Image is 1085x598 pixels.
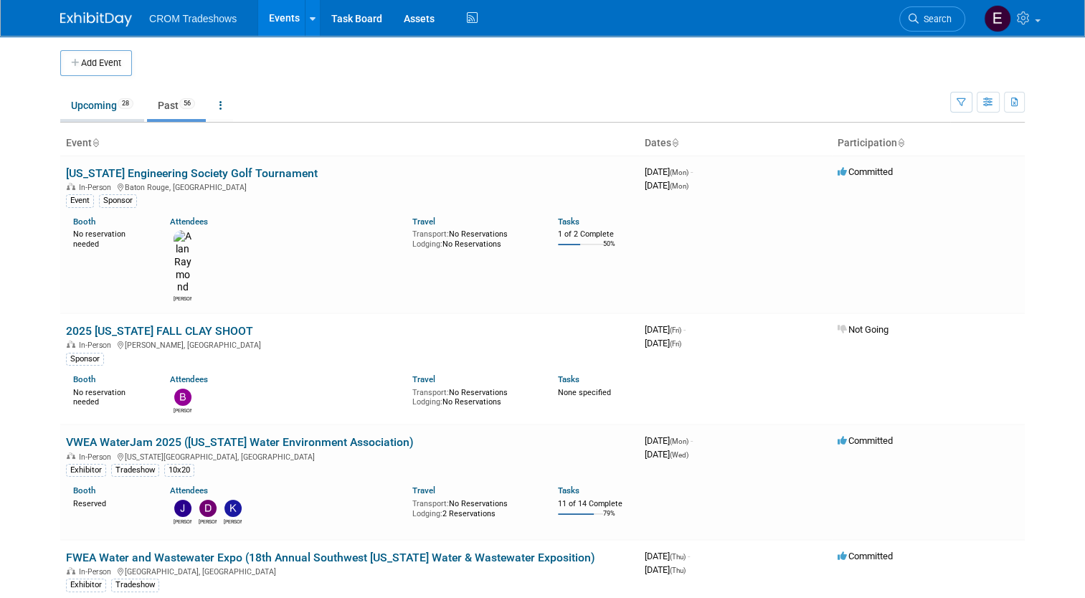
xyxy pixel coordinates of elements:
span: Committed [838,551,893,561]
button: Add Event [60,50,132,76]
div: Kelly Lee [224,517,242,526]
a: Upcoming28 [60,92,144,119]
span: (Thu) [670,566,686,574]
div: No reservation needed [73,227,148,249]
span: In-Person [79,452,115,462]
span: [DATE] [645,551,690,561]
div: No Reservations 2 Reservations [412,496,536,518]
img: Kelly Lee [224,500,242,517]
a: Travel [412,485,435,495]
img: In-Person Event [67,183,75,190]
a: Sort by Event Name [92,137,99,148]
span: - [691,435,693,446]
td: 50% [603,240,615,260]
a: [US_STATE] Engineering Society Golf Tournament [66,166,318,180]
span: In-Person [79,341,115,350]
span: (Fri) [670,326,681,334]
a: Booth [73,485,95,495]
a: Attendees [170,485,208,495]
span: Lodging: [412,397,442,407]
span: In-Person [79,183,115,192]
a: Tasks [558,217,579,227]
span: [DATE] [645,324,686,335]
div: Tradeshow [111,464,159,477]
div: Exhibitor [66,464,106,477]
span: In-Person [79,567,115,576]
a: Tasks [558,485,579,495]
img: In-Person Event [67,452,75,460]
a: Search [899,6,965,32]
th: Event [60,131,639,156]
span: - [688,551,690,561]
a: VWEA WaterJam 2025 ([US_STATE] Water Environment Association) [66,435,414,449]
a: Travel [412,374,435,384]
a: Booth [73,217,95,227]
span: 28 [118,98,133,109]
span: None specified [558,388,611,397]
span: (Thu) [670,553,686,561]
img: Branden Peterson [174,389,191,406]
div: Exhibitor [66,579,106,592]
span: [DATE] [645,435,693,446]
a: FWEA Water and Wastewater Expo (18th Annual Southwest [US_STATE] Water & Wastewater Exposition) [66,551,595,564]
div: [PERSON_NAME], [GEOGRAPHIC_DATA] [66,338,633,350]
span: [DATE] [645,564,686,575]
span: 56 [179,98,195,109]
img: In-Person Event [67,567,75,574]
span: [DATE] [645,338,681,348]
span: Committed [838,435,893,446]
div: No reservation needed [73,385,148,407]
span: (Mon) [670,169,688,176]
span: Lodging: [412,509,442,518]
div: Sponsor [66,353,104,366]
span: (Mon) [670,437,688,445]
div: No Reservations No Reservations [412,227,536,249]
a: Travel [412,217,435,227]
div: Reserved [73,496,148,509]
img: Alan Raymond [174,230,191,294]
div: Josh Homes [174,517,191,526]
img: In-Person Event [67,341,75,348]
span: (Mon) [670,182,688,190]
a: Past56 [147,92,206,119]
span: Search [919,14,952,24]
span: Lodging: [412,239,442,249]
div: Daniel Austria [199,517,217,526]
div: 1 of 2 Complete [558,229,633,239]
div: Tradeshow [111,579,159,592]
span: [DATE] [645,180,688,191]
a: Booth [73,374,95,384]
a: Sort by Participation Type [897,137,904,148]
div: 10x20 [164,464,194,477]
th: Dates [639,131,832,156]
span: Transport: [412,499,449,508]
span: (Fri) [670,340,681,348]
span: Transport: [412,229,449,239]
img: Daniel Austria [199,500,217,517]
span: - [683,324,686,335]
a: Attendees [170,374,208,384]
img: Emily Williams [984,5,1011,32]
div: Sponsor [99,194,137,207]
div: 11 of 14 Complete [558,499,633,509]
div: Alan Raymond [174,294,191,303]
span: Not Going [838,324,889,335]
span: [DATE] [645,449,688,460]
a: Attendees [170,217,208,227]
a: 2025 [US_STATE] FALL CLAY SHOOT [66,324,253,338]
div: Event [66,194,94,207]
span: CROM Tradeshows [149,13,237,24]
span: Committed [838,166,893,177]
div: Baton Rouge, [GEOGRAPHIC_DATA] [66,181,633,192]
div: [GEOGRAPHIC_DATA], [GEOGRAPHIC_DATA] [66,565,633,576]
div: No Reservations No Reservations [412,385,536,407]
a: Tasks [558,374,579,384]
a: Sort by Start Date [671,137,678,148]
span: [DATE] [645,166,693,177]
td: 79% [603,510,615,529]
span: - [691,166,693,177]
span: Transport: [412,388,449,397]
span: (Wed) [670,451,688,459]
div: Branden Peterson [174,406,191,414]
img: Josh Homes [174,500,191,517]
